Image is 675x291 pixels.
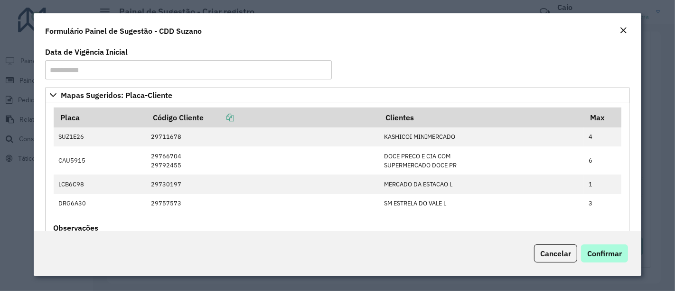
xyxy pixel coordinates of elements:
[583,107,621,127] th: Max
[617,25,630,37] button: Close
[581,244,628,262] button: Confirmar
[45,46,128,58] label: Data de Vigência Inicial
[619,27,627,34] em: Fechar
[379,194,584,213] td: SM ESTRELA DO VALE L
[379,175,584,194] td: MERCADO DA ESTACAO L
[61,91,172,99] span: Mapas Sugeridos: Placa-Cliente
[583,194,621,213] td: 3
[54,194,146,213] td: DRG6A30
[54,175,146,194] td: LCB6C98
[146,146,379,175] td: 29766704 29792455
[45,87,630,103] a: Mapas Sugeridos: Placa-Cliente
[583,146,621,175] td: 6
[53,222,98,233] label: Observações
[45,25,202,37] h4: Formulário Painel de Sugestão - CDD Suzano
[379,127,584,146] td: KASHICOI MINIMERCADO
[379,146,584,175] td: DOCE PRECO E CIA COM SUPERMERCADO DOCE PR
[204,113,234,122] a: Copiar
[146,127,379,146] td: 29711678
[146,107,379,127] th: Código Cliente
[54,107,146,127] th: Placa
[54,146,146,175] td: CAU5915
[534,244,577,262] button: Cancelar
[146,194,379,213] td: 29757573
[587,249,622,258] span: Confirmar
[540,249,571,258] span: Cancelar
[583,175,621,194] td: 1
[583,127,621,146] td: 4
[54,127,146,146] td: SUZ1E26
[146,175,379,194] td: 29730197
[379,107,584,127] th: Clientes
